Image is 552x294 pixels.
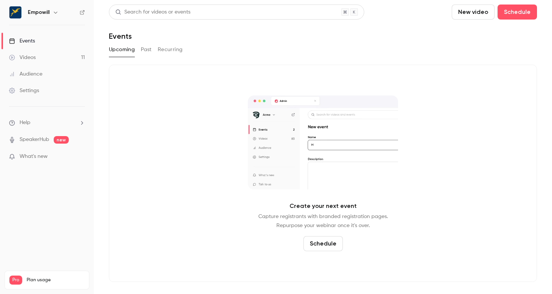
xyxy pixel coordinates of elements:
[9,119,85,127] li: help-dropdown-opener
[9,276,22,285] span: Pro
[109,32,132,41] h1: Events
[158,44,183,56] button: Recurring
[54,136,69,144] span: new
[9,6,21,18] img: Empowill
[290,202,357,211] p: Create your next event
[115,8,190,16] div: Search for videos or events
[9,54,36,61] div: Videos
[20,153,48,161] span: What's new
[9,87,39,94] div: Settings
[76,153,85,160] iframe: Noticeable Trigger
[141,44,152,56] button: Past
[258,212,388,230] p: Capture registrants with branded registration pages. Repurpose your webinar once it's over.
[28,9,50,16] h6: Empowill
[109,44,135,56] button: Upcoming
[9,37,35,45] div: Events
[20,119,30,127] span: Help
[27,277,84,283] span: Plan usage
[20,136,49,144] a: SpeakerHub
[452,5,495,20] button: New video
[498,5,537,20] button: Schedule
[303,236,343,251] button: Schedule
[9,70,42,78] div: Audience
